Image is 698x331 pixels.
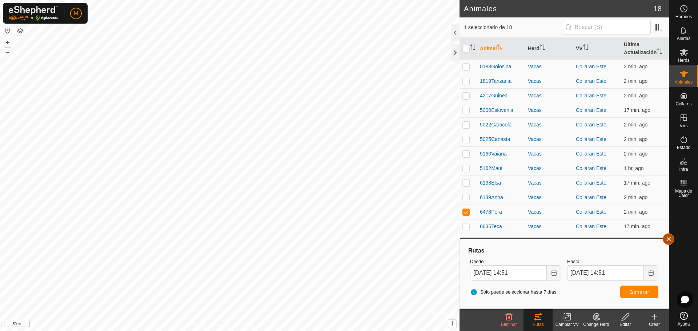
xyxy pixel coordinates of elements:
a: Collaran Este [576,64,606,69]
p-sorticon: Activar para ordenar [583,45,589,51]
div: Vacas [528,194,570,201]
div: Vacas [528,150,570,158]
th: VV [573,38,621,60]
div: Cambiar VV [553,321,582,328]
div: Editar [611,321,640,328]
h2: Animales [464,4,654,13]
div: Vacas [528,92,570,100]
span: Aug 19, 2025, 2:49 PM [624,209,647,215]
span: Horarios [675,15,692,19]
span: 18 [654,3,662,14]
span: 6783Diana [480,237,505,245]
span: 6635Teca [480,223,502,230]
a: Collaran Este [576,122,606,128]
span: 5000Eslovenia [480,106,513,114]
span: Animales [675,80,693,84]
label: Desde [470,258,561,265]
a: Política de Privacidad [192,322,234,328]
a: Ayuda [669,309,698,329]
a: Collaran Este [576,194,606,200]
span: Solo puede seleccionar hasta 7 días [470,288,557,296]
span: Ayuda [678,322,690,326]
div: Crear [640,321,669,328]
span: Infra [679,167,688,171]
img: Logo Gallagher [9,6,58,21]
button: Generar [620,286,658,298]
div: Vacas [528,165,570,172]
span: i [452,320,453,327]
button: Capas del Mapa [16,27,25,35]
span: Aug 19, 2025, 2:49 PM [624,93,647,98]
span: Mapa de Calor [671,189,696,198]
th: Herd [525,38,573,60]
a: Collaran Este [576,136,606,142]
a: Collaran Este [576,180,606,186]
span: 5025Canasta [480,136,510,143]
span: 1819Tanzania [480,77,512,85]
div: Vacas [528,208,570,216]
span: Estado [677,145,690,150]
div: Vacas [528,121,570,129]
span: Alertas [677,36,690,41]
span: Aug 19, 2025, 2:49 PM [624,151,647,157]
th: Animal [477,38,525,60]
div: Rutas [523,321,553,328]
a: Collaran Este [576,78,606,84]
span: Aug 19, 2025, 2:34 PM [624,107,650,113]
span: 5162Maui [480,165,502,172]
span: Collares [675,102,691,106]
button: Choose Date [644,265,658,280]
button: Restablecer Mapa [3,26,12,35]
span: M [74,9,78,17]
span: 5022Caracola [480,121,512,129]
a: Collaran Este [576,107,606,113]
span: Herds [678,58,689,62]
div: Vacas [528,179,570,187]
div: Vacas [528,136,570,143]
span: VVs [679,124,687,128]
span: Aug 19, 2025, 1:34 PM [624,165,644,171]
a: Collaran Este [576,165,606,171]
a: Contáctenos [243,322,267,328]
span: 4217Guinea [480,92,508,100]
p-sorticon: Activar para ordenar [539,45,545,51]
span: Aug 19, 2025, 2:49 PM [624,136,647,142]
span: Aug 19, 2025, 2:34 PM [624,223,650,229]
div: Vacas [528,237,570,245]
button: Choose Date [547,265,561,280]
span: 6478Pera [480,208,502,216]
span: 6139Anna [480,194,503,201]
span: Aug 19, 2025, 2:49 PM [624,122,647,128]
span: Aug 19, 2025, 2:49 PM [624,194,647,200]
button: + [3,38,12,47]
div: Change Herd [582,321,611,328]
span: Eliminar [501,322,517,327]
span: 5160Vaiana [480,150,507,158]
input: Buscar (S) [563,20,651,35]
a: Collaran Este [576,209,606,215]
a: Collaran Este [576,93,606,98]
span: Aug 19, 2025, 2:49 PM [624,64,647,69]
span: 0188Golosina [480,63,511,70]
span: Generar [629,289,649,295]
p-sorticon: Activar para ordenar [497,45,503,51]
button: i [448,320,456,328]
span: 6138Elsa [480,179,501,187]
span: Aug 19, 2025, 2:34 PM [624,180,650,186]
div: Rutas [467,246,661,255]
div: Vacas [528,63,570,70]
span: Aug 19, 2025, 2:49 PM [624,78,647,84]
div: Vacas [528,77,570,85]
p-sorticon: Activar para ordenar [470,45,476,51]
label: Hasta [567,258,658,265]
a: Collaran Este [576,223,606,229]
th: Última Actualización [621,38,669,60]
div: Vacas [528,106,570,114]
button: – [3,48,12,56]
div: Vacas [528,223,570,230]
span: 1 seleccionado de 18 [464,24,563,31]
a: Collaran Este [576,151,606,157]
p-sorticon: Activar para ordenar [657,49,662,55]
